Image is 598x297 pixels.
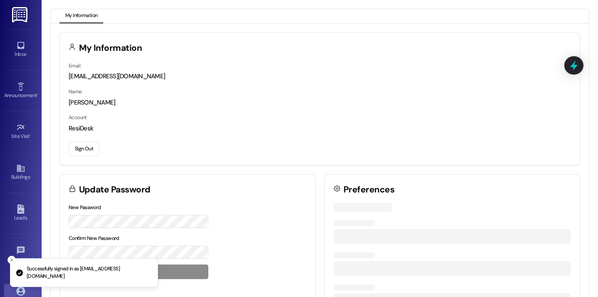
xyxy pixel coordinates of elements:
[69,142,99,156] button: Sign Out
[4,243,37,266] a: Templates •
[7,256,16,264] button: Close toast
[37,91,38,97] span: •
[79,44,142,52] h3: My Information
[4,161,37,184] a: Buildings
[69,124,571,133] div: ResiDesk
[79,185,151,194] h3: Update Password
[27,265,151,280] p: Successfully signed in as [EMAIL_ADDRESS][DOMAIN_NAME]
[69,98,571,107] div: [PERSON_NAME]
[343,185,394,194] h3: Preferences
[69,204,101,211] label: New Password
[4,202,37,225] a: Leads
[30,132,31,138] span: •
[4,120,37,143] a: Site Visit •
[69,88,82,95] label: Name
[69,235,119,242] label: Confirm New Password
[69,62,80,69] label: Email
[59,9,103,23] button: My Information
[69,114,87,121] label: Account
[4,38,37,61] a: Inbox
[69,72,571,81] div: [EMAIL_ADDRESS][DOMAIN_NAME]
[12,7,29,22] img: ResiDesk Logo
